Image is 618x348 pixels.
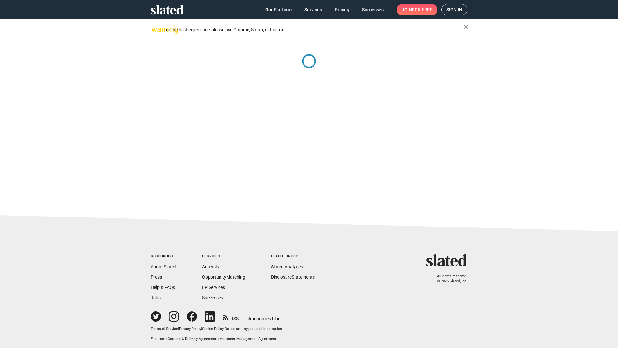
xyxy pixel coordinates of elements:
[412,4,432,15] span: for free
[271,264,303,269] a: Slated Analytics
[330,4,354,15] a: Pricing
[202,285,225,290] a: EP Services
[397,4,437,15] a: Joinfor free
[462,23,470,31] mat-icon: close
[179,327,201,331] a: Privacy Policy
[246,311,281,322] a: filmonomics blog
[151,337,216,341] a: Electronic Consent & Delivery Agreement
[202,275,245,280] a: OpportunityMatching
[151,264,176,269] a: About Slated
[335,4,349,15] span: Pricing
[271,275,315,280] a: DisclosureStatements
[271,254,315,259] div: Slated Group
[224,327,225,331] span: |
[225,327,282,332] button: Do not sell my personal information
[164,25,464,34] div: For the best experience, please use Chrome, Safari, or Firefox.
[202,254,245,259] div: Services
[151,254,176,259] div: Resources
[402,4,432,15] span: Join
[304,4,322,15] span: Services
[260,4,297,15] a: Our Platform
[357,4,389,15] a: Successes
[441,4,467,15] a: Sign in
[430,274,467,284] p: All rights reserved. © 2025 Slated, Inc.
[178,327,179,331] span: |
[202,264,219,269] a: Analysis
[246,316,254,321] span: film
[299,4,327,15] a: Services
[151,275,162,280] a: Press
[217,337,276,341] a: Investment Management Agreement
[151,295,161,300] a: Jobs
[151,327,178,331] a: Terms of Service
[265,4,292,15] span: Our Platform
[223,312,239,322] a: RSS
[446,4,462,15] span: Sign in
[151,25,159,33] mat-icon: warning
[202,327,224,331] a: Cookie Policy
[151,285,175,290] a: Help & FAQs
[201,327,202,331] span: |
[216,337,217,341] span: |
[202,295,223,300] a: Successes
[362,4,384,15] span: Successes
